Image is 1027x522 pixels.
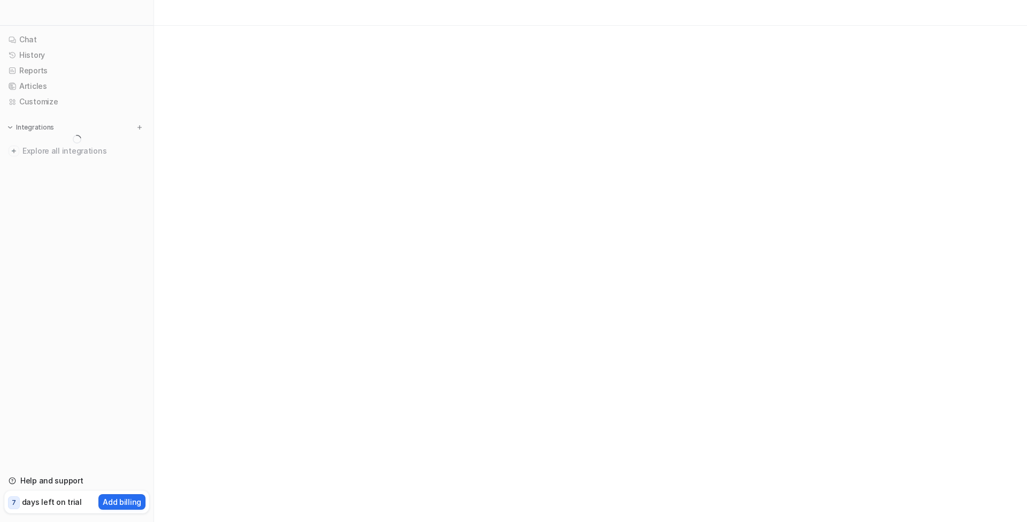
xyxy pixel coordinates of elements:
[4,63,149,78] a: Reports
[4,94,149,109] a: Customize
[4,473,149,488] a: Help and support
[22,142,145,160] span: Explore all integrations
[4,48,149,63] a: History
[98,494,145,510] button: Add billing
[12,498,16,508] p: 7
[9,146,19,156] img: explore all integrations
[103,496,141,508] p: Add billing
[16,123,54,132] p: Integrations
[4,143,149,158] a: Explore all integrations
[6,124,14,131] img: expand menu
[136,124,143,131] img: menu_add.svg
[4,32,149,47] a: Chat
[22,496,82,508] p: days left on trial
[4,122,57,133] button: Integrations
[4,79,149,94] a: Articles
